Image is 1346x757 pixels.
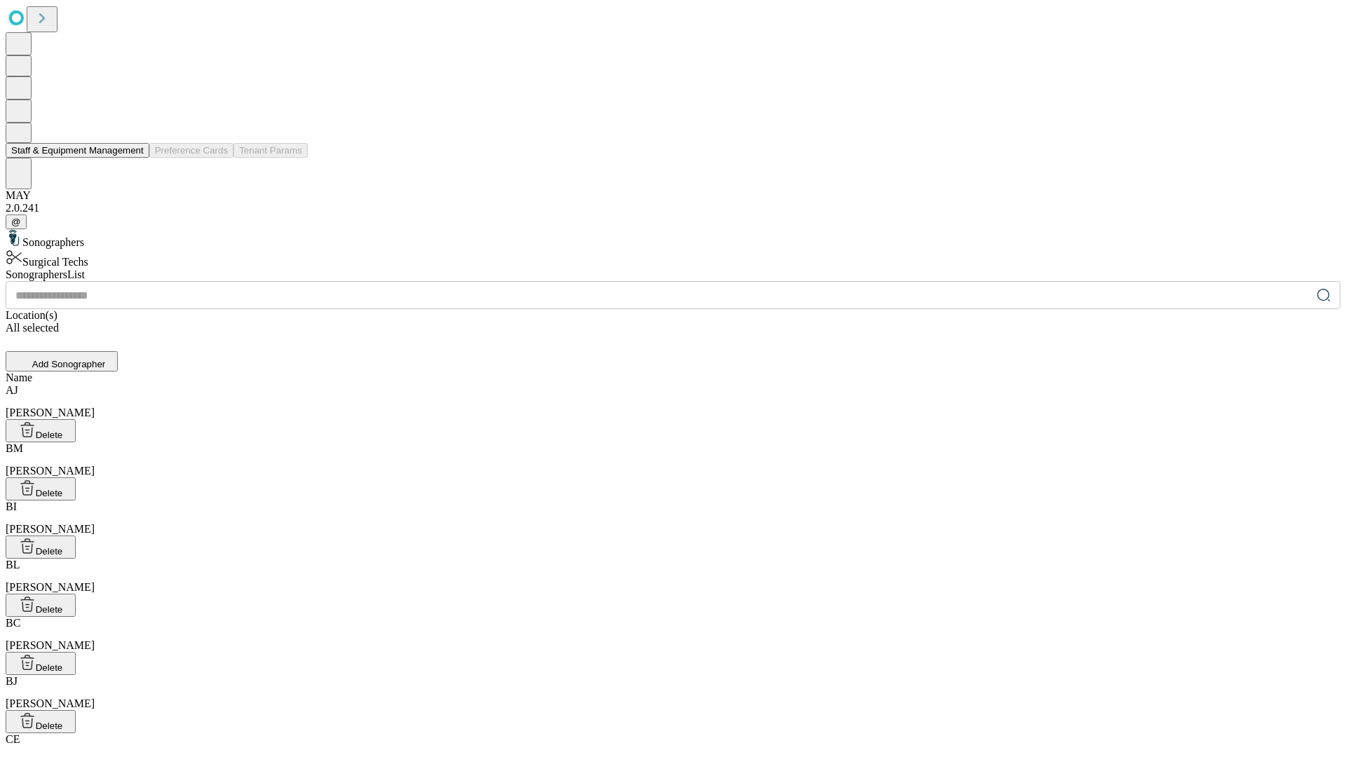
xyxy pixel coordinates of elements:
[6,442,23,454] span: BM
[6,309,57,321] span: Location(s)
[6,143,149,158] button: Staff & Equipment Management
[6,202,1340,214] div: 2.0.241
[36,721,63,731] span: Delete
[6,536,76,559] button: Delete
[6,371,1340,384] div: Name
[6,559,1340,594] div: [PERSON_NAME]
[6,652,76,675] button: Delete
[6,594,76,617] button: Delete
[6,675,18,687] span: BJ
[6,384,18,396] span: AJ
[6,500,17,512] span: BI
[36,430,63,440] span: Delete
[6,249,1340,268] div: Surgical Techs
[6,214,27,229] button: @
[36,604,63,615] span: Delete
[6,733,20,745] span: CE
[36,662,63,673] span: Delete
[6,189,1340,202] div: MAY
[6,322,1340,334] div: All selected
[6,710,76,733] button: Delete
[6,477,76,500] button: Delete
[6,559,20,571] span: BL
[6,229,1340,249] div: Sonographers
[6,419,76,442] button: Delete
[36,546,63,557] span: Delete
[149,143,233,158] button: Preference Cards
[32,359,105,369] span: Add Sonographer
[6,268,1340,281] div: Sonographers List
[6,351,118,371] button: Add Sonographer
[6,617,20,629] span: BC
[6,617,1340,652] div: [PERSON_NAME]
[6,384,1340,419] div: [PERSON_NAME]
[6,500,1340,536] div: [PERSON_NAME]
[6,442,1340,477] div: [PERSON_NAME]
[36,488,63,498] span: Delete
[11,217,21,227] span: @
[6,675,1340,710] div: [PERSON_NAME]
[233,143,308,158] button: Tenant Params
